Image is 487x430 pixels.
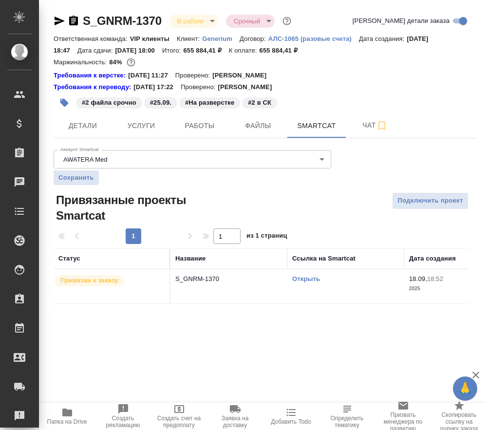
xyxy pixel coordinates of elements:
div: В работе [169,15,218,28]
p: 18:52 [427,275,443,282]
p: VIP клиенты [130,35,177,42]
a: Требования к верстке: [54,71,128,80]
div: Название [175,254,206,263]
button: Сохранить [54,170,99,185]
a: S_GNRM-1370 [83,14,162,27]
span: 🙏 [457,378,473,399]
a: Generium [202,34,240,42]
span: Чат [352,119,398,131]
p: 84% [109,58,124,66]
p: Ответственная команда: [54,35,130,42]
button: Скопировать ссылку [68,15,79,27]
button: 🙏 [453,376,477,401]
p: #2 в СК [248,98,271,108]
p: [PERSON_NAME] [212,71,274,80]
div: Статус [58,254,80,263]
span: Привязанные проекты Smartcat [54,192,194,224]
p: S_GNRM-1370 [175,274,282,284]
p: Клиент: [177,35,202,42]
span: Подключить проект [397,195,463,206]
p: 655 884,41 ₽ [183,47,228,54]
span: Smartcat [293,120,340,132]
span: 2 файла срочно [75,98,143,106]
p: Generium [202,35,240,42]
p: [DATE] 11:27 [128,71,175,80]
p: [DATE] 17:22 [133,82,181,92]
div: В работе [226,15,275,28]
p: 655 884,41 ₽ [260,47,305,54]
span: 25.09. [143,98,178,106]
p: Договор: [240,35,268,42]
button: 71896.08 RUB; 6990.02 UAH; [125,56,137,69]
button: Добавить тэг [54,92,75,113]
button: Подключить проект [392,192,468,209]
p: 18.09, [409,275,427,282]
a: АЛС-1065 (разовые счета) [268,34,359,42]
span: Работы [176,120,223,132]
span: [PERSON_NAME] детали заказа [353,16,450,26]
button: AWATERA Med [60,155,111,164]
span: Сохранить [58,173,94,183]
a: Требования к переводу: [54,82,133,92]
p: Проверено: [181,82,218,92]
svg: Подписаться [376,120,388,131]
p: #2 файла срочно [82,98,136,108]
p: Дата сдачи: [77,47,115,54]
div: Нажми, чтобы открыть папку с инструкцией [54,82,133,92]
div: AWATERA Med [54,150,331,168]
span: из 1 страниц [246,230,287,244]
button: В работе [174,17,206,25]
button: Срочный [231,17,263,25]
p: Привязан к заказу [60,276,118,285]
div: Дата создания [409,254,456,263]
button: Скопировать ссылку для ЯМессенджера [54,15,65,27]
span: Услуги [118,120,165,132]
p: Дата создания: [359,35,407,42]
span: 2 в СК [241,98,278,106]
p: Маржинальность: [54,58,109,66]
p: Итого: [162,47,183,54]
span: Файлы [235,120,281,132]
p: К оплате: [229,47,260,54]
p: [PERSON_NAME] [218,82,279,92]
p: Проверено: [175,71,213,80]
p: #На разверстке [185,98,234,108]
p: [DATE] 18:00 [115,47,162,54]
div: Ссылка на Smartcat [292,254,356,263]
span: Детали [59,120,106,132]
a: Открыть [292,275,320,282]
div: Нажми, чтобы открыть папку с инструкцией [54,71,128,80]
p: АЛС-1065 (разовые счета) [268,35,359,42]
p: #25.09. [150,98,171,108]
